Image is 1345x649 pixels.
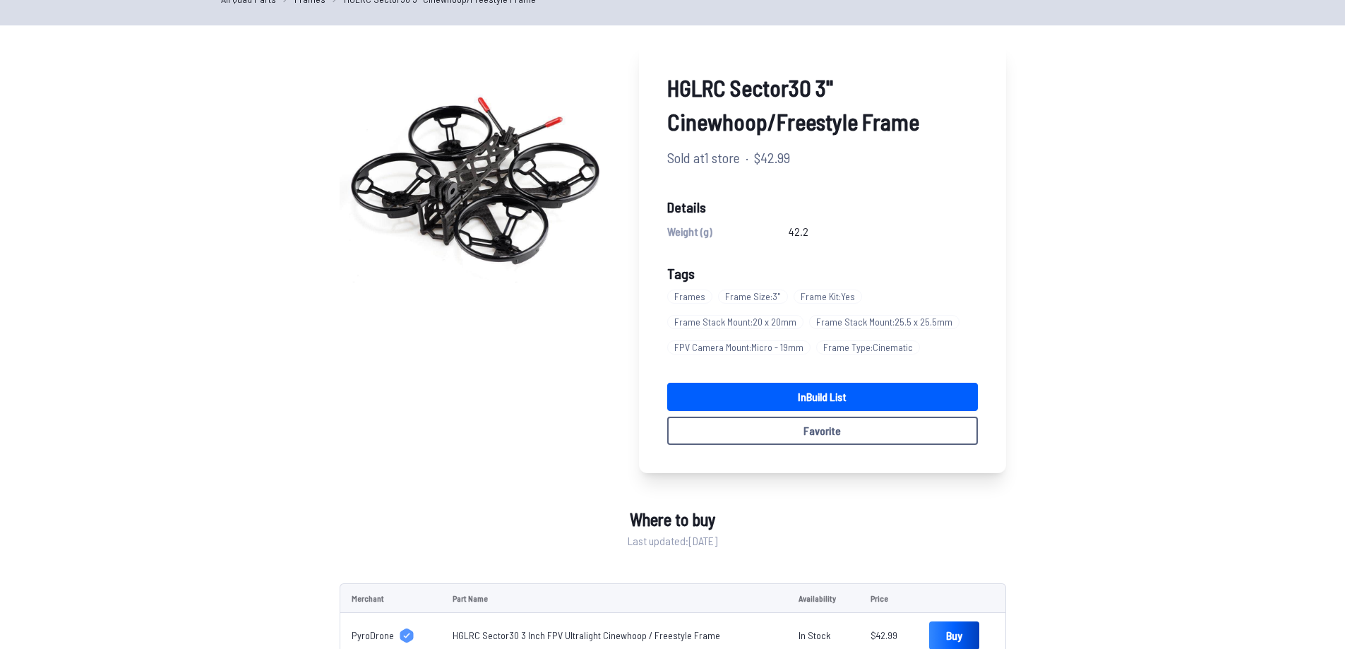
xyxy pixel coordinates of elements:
a: PyroDrone [352,629,430,643]
img: image [340,42,611,314]
span: FPV Camera Mount : Micro - 19mm [667,340,811,355]
a: FPV Camera Mount:Micro - 19mm [667,335,816,360]
span: Frames [667,290,712,304]
span: Tags [667,265,695,282]
span: Frame Stack Mount : 25.5 x 25.5mm [809,315,960,329]
span: Weight (g) [667,223,712,240]
span: Last updated: [DATE] [628,532,717,549]
span: $42.99 [754,147,790,168]
span: Frame Stack Mount : 20 x 20mm [667,315,803,329]
a: Frame Stack Mount:25.5 x 25.5mm [809,309,965,335]
span: · [746,147,748,168]
span: HGLRC Sector30 3" Cinewhoop/Freestyle Frame [667,71,978,138]
td: Merchant [340,583,441,613]
span: Frame Type : Cinematic [816,340,920,355]
td: Part Name [441,583,787,613]
a: Frame Size:3" [718,284,794,309]
a: HGLRC Sector30 3 Inch FPV Ultralight Cinewhoop / Freestyle Frame [453,629,720,641]
span: PyroDrone [352,629,394,643]
td: Price [859,583,919,613]
button: Favorite [667,417,978,445]
span: Sold at 1 store [667,147,740,168]
a: InBuild List [667,383,978,411]
span: Where to buy [630,507,715,532]
a: Frame Type:Cinematic [816,335,926,360]
td: Availability [787,583,859,613]
span: Frame Kit : Yes [794,290,862,304]
span: 42.2 [789,223,808,240]
a: Frames [667,284,718,309]
span: Frame Size : 3" [718,290,788,304]
a: Frame Kit:Yes [794,284,868,309]
a: Frame Stack Mount:20 x 20mm [667,309,809,335]
span: Details [667,196,978,218]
